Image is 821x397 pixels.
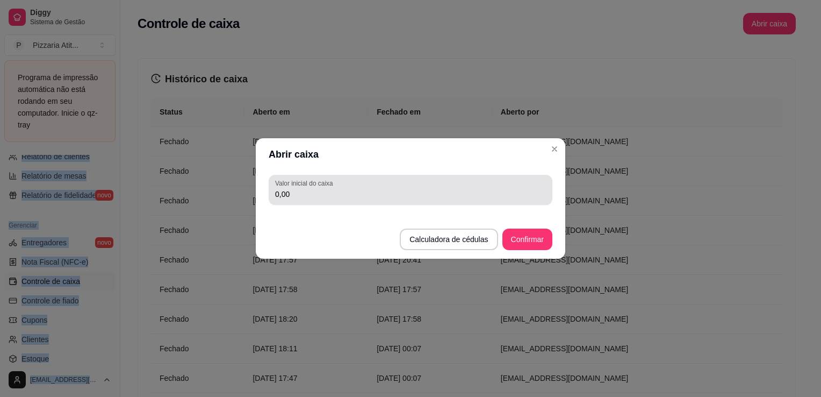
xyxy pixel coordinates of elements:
label: Valor inicial do caixa [275,179,336,188]
input: Valor inicial do caixa [275,189,546,200]
button: Calculadora de cédulas [400,229,498,250]
button: Confirmar [502,229,552,250]
header: Abrir caixa [256,138,565,171]
button: Close [546,140,563,158]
